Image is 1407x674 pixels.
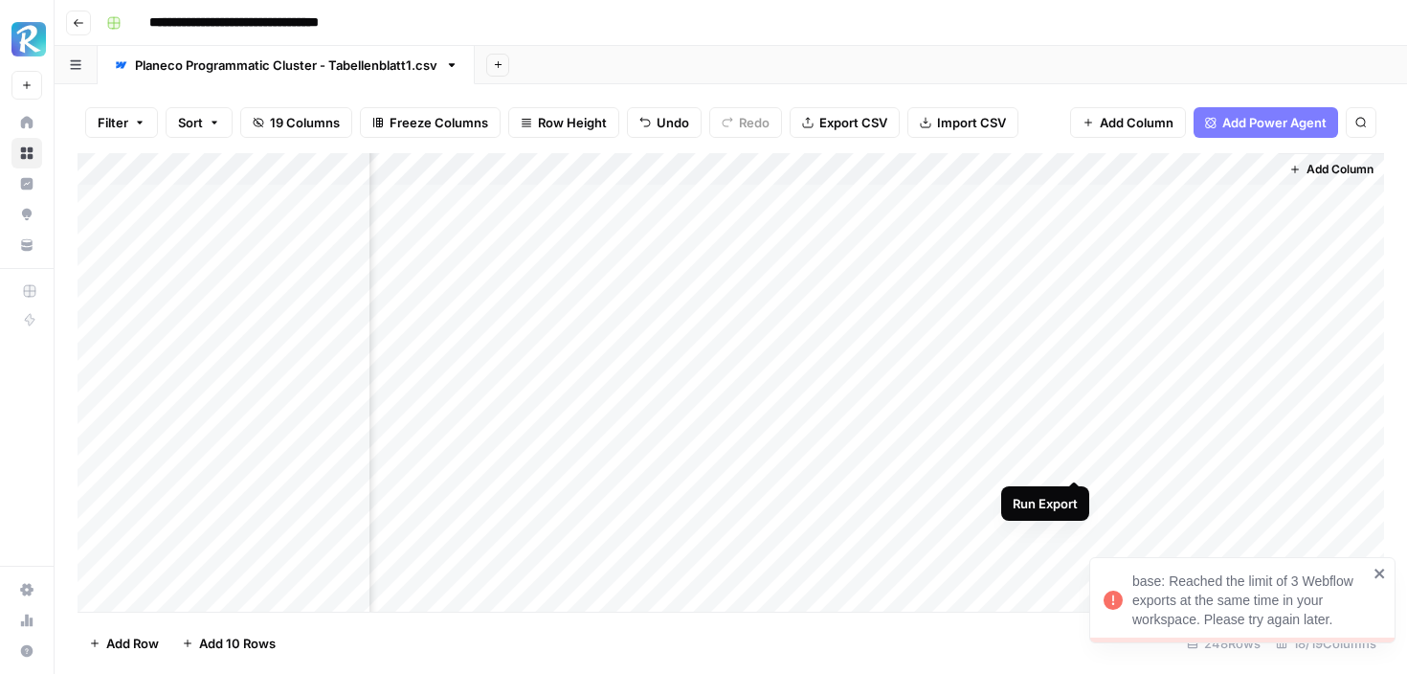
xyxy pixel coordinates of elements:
[739,113,770,132] span: Redo
[11,605,42,636] a: Usage
[85,107,158,138] button: Filter
[1282,157,1381,182] button: Add Column
[819,113,887,132] span: Export CSV
[11,15,42,63] button: Workspace: Radyant
[709,107,782,138] button: Redo
[11,230,42,260] a: Your Data
[1194,107,1338,138] button: Add Power Agent
[907,107,1018,138] button: Import CSV
[11,199,42,230] a: Opportunities
[78,628,170,659] button: Add Row
[1222,113,1327,132] span: Add Power Agent
[627,107,702,138] button: Undo
[11,22,46,56] img: Radyant Logo
[199,634,276,653] span: Add 10 Rows
[135,56,437,75] div: Planeco Programmatic Cluster - Tabellenblatt1.csv
[1132,572,1368,629] div: base: Reached the limit of 3 Webflow exports at the same time in your workspace. Please try again...
[657,113,689,132] span: Undo
[98,113,128,132] span: Filter
[390,113,488,132] span: Freeze Columns
[270,113,340,132] span: 19 Columns
[1070,107,1186,138] button: Add Column
[538,113,607,132] span: Row Height
[170,628,287,659] button: Add 10 Rows
[178,113,203,132] span: Sort
[11,138,42,168] a: Browse
[360,107,501,138] button: Freeze Columns
[11,636,42,666] button: Help + Support
[1306,161,1373,178] span: Add Column
[11,107,42,138] a: Home
[1179,628,1268,659] div: 248 Rows
[166,107,233,138] button: Sort
[790,107,900,138] button: Export CSV
[508,107,619,138] button: Row Height
[11,574,42,605] a: Settings
[1013,494,1078,513] div: Run Export
[937,113,1006,132] span: Import CSV
[106,634,159,653] span: Add Row
[240,107,352,138] button: 19 Columns
[1268,628,1384,659] div: 18/19 Columns
[98,46,475,84] a: Planeco Programmatic Cluster - Tabellenblatt1.csv
[11,168,42,199] a: Insights
[1373,566,1387,581] button: close
[1100,113,1173,132] span: Add Column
